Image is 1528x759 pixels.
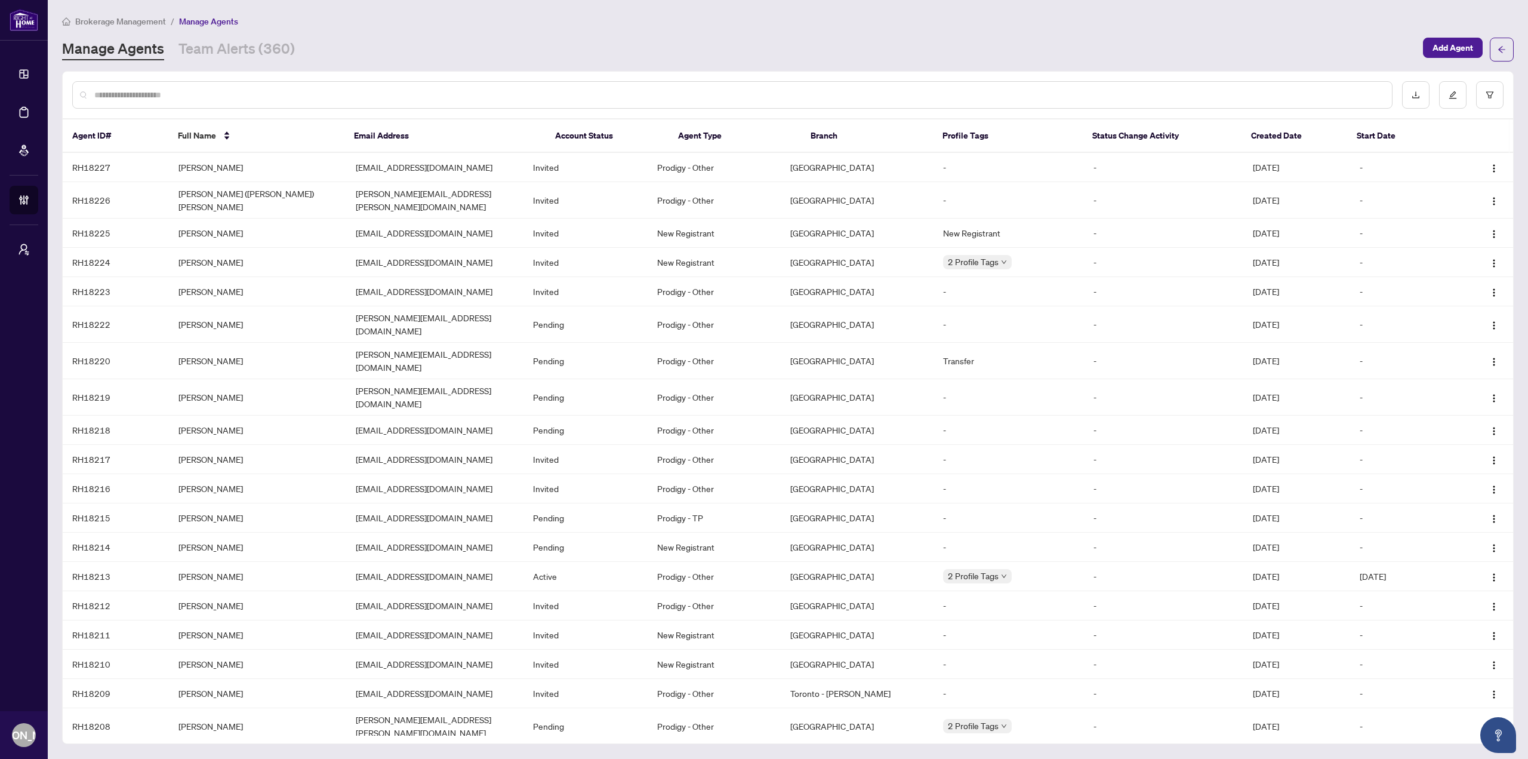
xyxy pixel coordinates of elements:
[346,533,523,562] td: [EMAIL_ADDRESS][DOMAIN_NAME]
[1484,717,1504,736] button: Logo
[1243,591,1350,620] td: [DATE]
[1484,596,1504,615] button: Logo
[1484,351,1504,370] button: Logo
[1243,650,1350,679] td: [DATE]
[346,620,523,650] td: [EMAIL_ADDRESS][DOMAIN_NAME]
[781,416,933,445] td: [GEOGRAPHIC_DATA]
[1484,388,1504,407] button: Logo
[1243,620,1350,650] td: [DATE]
[1243,277,1350,306] td: [DATE]
[346,219,523,248] td: [EMAIL_ADDRESS][DOMAIN_NAME]
[346,591,523,620] td: [EMAIL_ADDRESS][DOMAIN_NAME]
[1489,543,1499,553] img: Logo
[648,503,781,533] td: Prodigy - TP
[523,416,648,445] td: Pending
[1484,479,1504,498] button: Logo
[648,445,781,474] td: Prodigy - Other
[346,153,523,182] td: [EMAIL_ADDRESS][DOMAIN_NAME]
[63,379,169,416] td: RH18219
[1084,474,1243,503] td: -
[346,343,523,379] td: [PERSON_NAME][EMAIL_ADDRESS][DOMAIN_NAME]
[63,248,169,277] td: RH18224
[523,153,648,182] td: Invited
[1489,229,1499,239] img: Logo
[1084,708,1243,745] td: -
[169,306,346,343] td: [PERSON_NAME]
[1243,503,1350,533] td: [DATE]
[179,16,238,27] span: Manage Agents
[1001,723,1007,729] span: down
[648,343,781,379] td: Prodigy - Other
[1449,91,1457,99] span: edit
[63,416,169,445] td: RH18218
[1489,321,1499,330] img: Logo
[948,569,999,583] span: 2 Profile Tags
[648,562,781,591] td: Prodigy - Other
[1489,288,1499,297] img: Logo
[1243,445,1350,474] td: [DATE]
[1489,394,1499,403] img: Logo
[63,119,168,153] th: Agent ID#
[1001,259,1007,265] span: down
[63,474,169,503] td: RH18216
[948,255,999,269] span: 2 Profile Tags
[344,119,545,153] th: Email Address
[934,503,1085,533] td: -
[169,445,346,474] td: [PERSON_NAME]
[1350,503,1456,533] td: -
[346,248,523,277] td: [EMAIL_ADDRESS][DOMAIN_NAME]
[781,503,933,533] td: [GEOGRAPHIC_DATA]
[523,248,648,277] td: Invited
[1350,277,1456,306] td: -
[63,650,169,679] td: RH18210
[169,679,346,708] td: [PERSON_NAME]
[648,708,781,745] td: Prodigy - Other
[169,277,346,306] td: [PERSON_NAME]
[934,474,1085,503] td: -
[668,119,800,153] th: Agent Type
[346,277,523,306] td: [EMAIL_ADDRESS][DOMAIN_NAME]
[1489,357,1499,367] img: Logo
[169,248,346,277] td: [PERSON_NAME]
[1350,562,1456,591] td: [DATE]
[648,153,781,182] td: Prodigy - Other
[781,219,933,248] td: [GEOGRAPHIC_DATA]
[1350,650,1456,679] td: -
[1484,282,1504,301] button: Logo
[523,343,648,379] td: Pending
[1484,190,1504,210] button: Logo
[648,679,781,708] td: Prodigy - Other
[523,562,648,591] td: Active
[523,533,648,562] td: Pending
[1484,158,1504,177] button: Logo
[948,719,999,733] span: 2 Profile Tags
[933,119,1083,153] th: Profile Tags
[1489,631,1499,641] img: Logo
[1350,679,1456,708] td: -
[1489,164,1499,173] img: Logo
[781,620,933,650] td: [GEOGRAPHIC_DATA]
[781,248,933,277] td: [GEOGRAPHIC_DATA]
[1084,379,1243,416] td: -
[648,620,781,650] td: New Registrant
[523,591,648,620] td: Invited
[1350,219,1456,248] td: -
[781,153,933,182] td: [GEOGRAPHIC_DATA]
[648,277,781,306] td: Prodigy - Other
[1484,567,1504,586] button: Logo
[1084,679,1243,708] td: -
[63,503,169,533] td: RH18215
[63,708,169,745] td: RH18208
[523,679,648,708] td: Invited
[1484,537,1504,557] button: Logo
[1350,153,1456,182] td: -
[523,650,648,679] td: Invited
[1243,219,1350,248] td: [DATE]
[63,306,169,343] td: RH18222
[169,153,346,182] td: [PERSON_NAME]
[169,343,346,379] td: [PERSON_NAME]
[1489,602,1499,611] img: Logo
[63,343,169,379] td: RH18220
[1350,533,1456,562] td: -
[169,379,346,416] td: [PERSON_NAME]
